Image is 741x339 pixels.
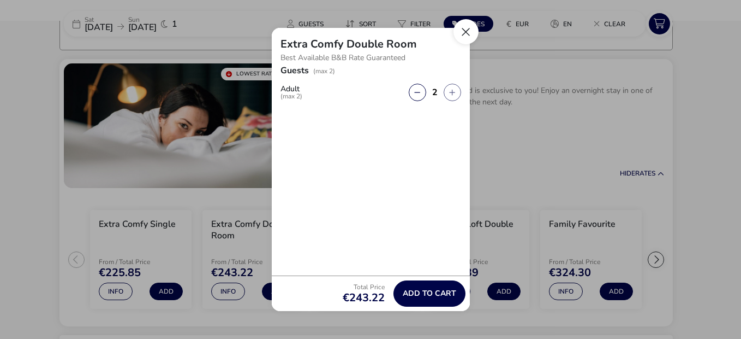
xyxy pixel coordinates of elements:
h2: Extra Comfy Double Room [280,37,417,51]
p: Total Price [343,284,385,290]
span: (max 2) [313,67,335,75]
label: Adult [280,85,311,100]
button: Close [453,19,479,44]
h2: Guests [280,65,309,90]
span: €243.22 [343,293,385,303]
span: (max 2) [280,93,302,100]
button: Add to cart [393,280,465,307]
p: Best Available B&B Rate Guaranteed [280,50,461,66]
span: Add to cart [403,289,456,297]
